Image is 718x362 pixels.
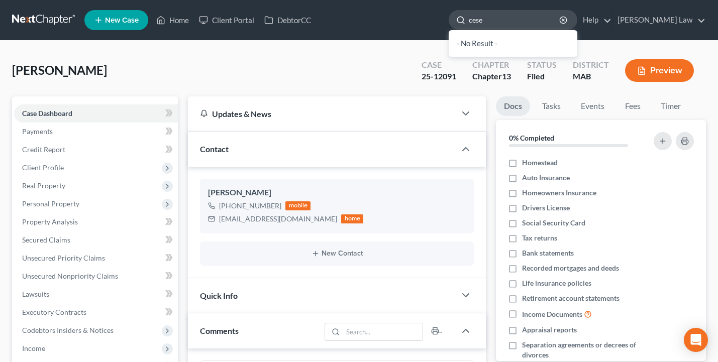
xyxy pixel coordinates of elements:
strong: 0% Completed [509,134,554,142]
div: - No Result - [449,30,577,57]
span: Credit Report [22,145,65,154]
span: New Case [105,17,139,24]
span: Payments [22,127,53,136]
span: Social Security Card [522,218,585,228]
span: Real Property [22,181,65,190]
a: [PERSON_NAME] Law [612,11,705,29]
a: Case Dashboard [14,104,178,123]
span: Personal Property [22,199,79,208]
a: Home [151,11,194,29]
span: Quick Info [200,291,238,300]
span: Homestead [522,158,558,168]
span: Income Documents [522,309,582,319]
a: Fees [617,96,649,116]
div: MAB [573,71,609,82]
span: Secured Claims [22,235,70,244]
a: Lawsuits [14,285,178,303]
span: Case Dashboard [22,109,72,117]
span: Unsecured Priority Claims [22,254,105,262]
div: Chapter [472,71,511,82]
a: Credit Report [14,141,178,159]
div: mobile [285,201,311,210]
a: Tasks [534,96,569,116]
div: [EMAIL_ADDRESS][DOMAIN_NAME] [219,214,337,224]
input: Search... [343,323,423,340]
span: Appraisal reports [522,325,577,335]
div: Updates & News [200,108,444,119]
a: Events [573,96,612,116]
span: [PERSON_NAME] [12,63,107,77]
span: Lawsuits [22,290,49,298]
button: Preview [625,59,694,82]
a: Executory Contracts [14,303,178,321]
input: Search by name... [469,11,561,29]
span: Separation agreements or decrees of divorces [522,340,645,360]
span: Executory Contracts [22,308,86,316]
a: DebtorCC [259,11,316,29]
span: Property Analysis [22,217,78,226]
a: Unsecured Priority Claims [14,249,178,267]
span: 13 [502,71,511,81]
span: Income [22,344,45,352]
div: Open Intercom Messenger [684,328,708,352]
a: Payments [14,123,178,141]
a: Timer [653,96,689,116]
span: Life insurance policies [522,278,591,288]
span: Homeowners Insurance [522,188,596,198]
div: [PERSON_NAME] [208,187,466,199]
span: Recorded mortgages and deeds [522,263,619,273]
span: Retirement account statements [522,293,620,303]
div: 25-12091 [422,71,456,82]
span: Contact [200,144,229,154]
a: Client Portal [194,11,259,29]
button: New Contact [208,250,466,258]
div: Status [527,59,557,71]
a: Docs [496,96,530,116]
span: Codebtors Insiders & Notices [22,326,114,334]
a: Help [578,11,611,29]
span: Drivers License [522,203,570,213]
div: [PHONE_NUMBER] [219,201,281,211]
a: Secured Claims [14,231,178,249]
div: Filed [527,71,557,82]
span: Bank statements [522,248,574,258]
span: Auto Insurance [522,173,570,183]
div: home [341,214,363,223]
span: Comments [200,326,239,335]
span: Tax returns [522,233,557,243]
div: Chapter [472,59,511,71]
span: Client Profile [22,163,64,172]
span: Unsecured Nonpriority Claims [22,272,118,280]
div: Case [422,59,456,71]
a: Unsecured Nonpriority Claims [14,267,178,285]
a: Property Analysis [14,213,178,231]
div: District [573,59,609,71]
